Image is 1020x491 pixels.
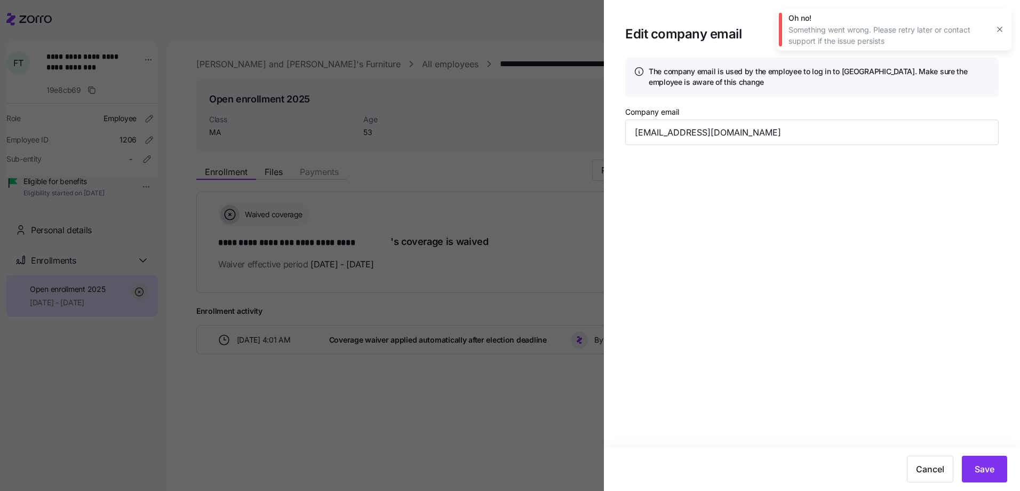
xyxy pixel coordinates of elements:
span: Save [975,463,994,476]
span: Cancel [916,463,944,476]
h1: Edit company email [625,26,965,42]
button: Cancel [907,456,953,482]
label: Company email [625,106,679,118]
h4: The company email is used by the employee to log in to [GEOGRAPHIC_DATA]. Make sure the employee ... [649,66,990,88]
div: Oh no! [788,13,988,23]
div: Something went wrong. Please retry later or contact support if the issue persists [788,25,988,46]
button: Save [962,456,1007,482]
